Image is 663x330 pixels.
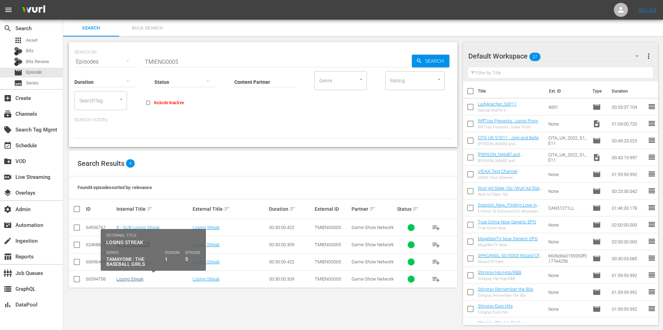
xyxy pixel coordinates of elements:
[4,301,12,309] span: DataPool
[351,276,394,282] span: Game Show Network
[428,254,444,270] button: playlist_add
[118,96,125,103] button: Open
[648,136,656,144] span: reorder
[369,206,376,212] span: sort
[648,237,656,245] span: reorder
[17,2,51,18] img: ans4CAIJ8jUAAAAAAAAAAAAAAAAAAAAAAAAgQb4GAAAAAAAAAAAAAAAAAAAAAAAAJMjXAAAAAAAAAAAAAAAAAAAAAAAAgAT5G...
[478,236,538,241] a: MagellanTV Now Generic EPG
[269,242,313,247] div: 00:30:00.309
[545,301,590,317] td: None
[592,204,601,212] span: Episode
[638,7,656,13] a: Sign Out
[545,81,589,101] th: Ext. ID
[269,276,313,282] div: 00:30:00.309
[478,310,513,315] div: Stingray Euro Hits
[592,103,601,111] span: Episode
[14,79,22,87] span: Series
[413,206,419,212] span: sort
[14,36,22,45] span: Asset
[4,173,12,181] span: Live Streaming
[126,159,135,168] span: 4
[609,216,648,233] td: 02:00:00.000
[147,206,153,212] span: sort
[193,259,220,264] a: Losing Streak
[78,185,152,190] span: Found 4 episodes sorted by: relevance
[478,125,538,129] div: RiffTrax Presents: Junior Prom
[545,267,590,284] td: None
[74,117,452,123] p: Search Filters:
[608,81,650,101] th: Duration
[269,205,313,213] div: Duration
[289,206,296,212] span: sort
[478,81,545,101] th: Title
[478,293,533,298] div: Stingray Remember the 80s
[432,241,440,249] span: playlist_add
[592,288,601,296] span: Episode
[545,132,590,149] td: CITA_UK_2022_S1_E11
[4,221,12,229] span: Automation
[648,119,656,128] span: reorder
[67,24,115,32] span: Search
[78,159,125,168] span: Search Results
[428,271,444,288] button: playlist_add
[609,149,648,166] td: 00:43:19.997
[609,250,648,267] td: 00:30:03.685
[4,205,12,214] span: Admin
[116,259,153,264] a: SUB Losing Streak
[315,206,349,212] div: External ID
[648,288,656,296] span: reorder
[26,37,38,44] span: Asset
[14,58,22,66] div: Bits Review
[315,242,341,247] span: TMIENG0005
[478,226,536,230] div: True Crime Now
[545,284,590,301] td: None
[351,242,394,247] span: Game Show Network
[86,259,114,264] div: 60696495
[478,320,521,325] a: Stingray Classic Rock
[412,55,449,67] button: Search
[478,202,540,213] a: Spanish_New_Finding Love In Mountain View
[592,221,601,229] span: Episode
[86,225,114,230] div: 64936767
[422,55,449,67] span: Search
[609,115,648,132] td: 01:09:00.720
[468,46,645,66] div: Default Workspace
[193,225,220,230] a: Losing Streak
[4,24,12,33] span: Search
[4,126,12,134] span: Search Tag Mgmt
[351,259,394,264] span: Game Show Network
[592,322,601,330] span: Episode
[529,49,541,64] span: 37
[592,254,601,263] span: Episode
[478,219,536,224] a: True Crime Now Generic EPG
[592,136,601,145] span: Episode
[4,269,12,277] span: Job Queues
[648,271,656,279] span: reorder
[478,175,517,180] div: VIDAA Test Channel
[609,132,648,149] td: 00:49:23.025
[478,169,517,174] a: VIDAA Test Channel
[26,69,42,76] span: Episode
[26,47,34,54] span: Bits
[545,99,590,115] td: 4001
[478,101,517,107] a: Ladykracher_S6F11
[315,259,341,264] span: TMIENG0005
[116,205,190,213] div: Internal Title
[478,253,542,263] a: SPACANGL S01E003 Wizard Of Eden
[478,186,542,196] a: Wurl Ad Slate 10s (Wurl Ad Slate 10s (00:30:00))
[86,242,114,247] div: 62468823
[592,187,601,195] span: Episode
[648,102,656,111] span: reorder
[397,205,426,213] div: Status
[224,206,230,212] span: sort
[478,303,513,309] a: Stingray Euro Hits
[74,52,136,72] div: Episodes
[269,259,313,264] div: 00:30:00.422
[609,200,648,216] td: 01:46:33.178
[545,166,590,183] td: None
[193,276,220,282] a: Losing Streak
[26,80,39,87] span: Series
[478,270,521,275] a: Stingray Hip-Hop/R&B
[478,276,521,281] div: Stingray Hip-Hop/R&B
[592,305,601,313] span: Episode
